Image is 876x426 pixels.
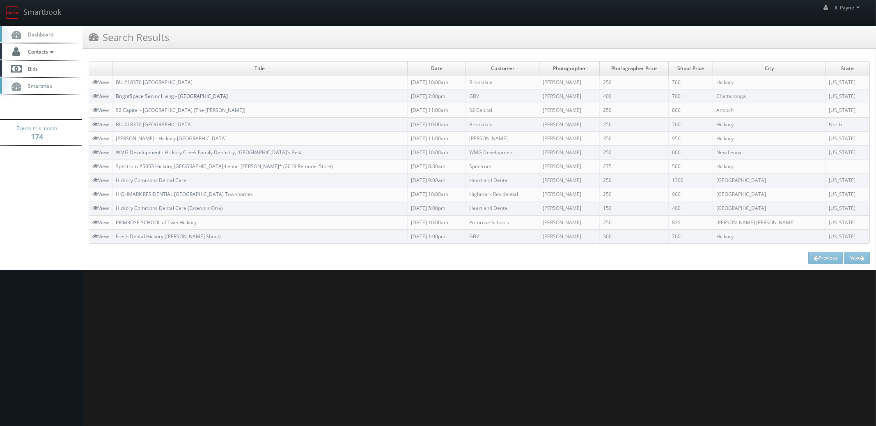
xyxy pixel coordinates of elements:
[408,131,466,145] td: [DATE] 11:00am
[826,173,869,187] td: [US_STATE]
[408,145,466,159] td: [DATE] 10:00am
[669,201,713,215] td: 400
[92,135,109,142] a: View
[408,75,466,89] td: [DATE] 10:00am
[713,229,826,243] td: Hickory
[599,89,669,103] td: 400
[466,159,539,173] td: Spectrum
[24,65,38,72] span: Bids
[408,159,466,173] td: [DATE] 8:30am
[826,62,869,75] td: State
[466,229,539,243] td: GBV
[408,89,466,103] td: [DATE] 2:00pm
[669,215,713,229] td: 829
[539,89,599,103] td: [PERSON_NAME]
[599,187,669,201] td: 250
[31,132,43,141] strong: 174
[539,187,599,201] td: [PERSON_NAME]
[713,131,826,145] td: Hickory
[669,131,713,145] td: 950
[89,30,169,44] h3: Search Results
[24,82,52,89] span: Smartmap
[835,4,862,11] span: K_Payne
[826,145,869,159] td: [US_STATE]
[599,103,669,117] td: 250
[669,187,713,201] td: 900
[6,6,19,19] img: smartbook-logo.png
[408,201,466,215] td: [DATE] 5:00pm
[539,145,599,159] td: [PERSON_NAME]
[599,117,669,131] td: 250
[669,173,713,187] td: 1300
[826,131,869,145] td: [US_STATE]
[92,79,109,86] a: View
[713,103,826,117] td: Antioch
[669,159,713,173] td: 500
[713,89,826,103] td: Chattanooga
[669,89,713,103] td: 700
[539,75,599,89] td: [PERSON_NAME]
[466,145,539,159] td: WMG Development
[17,124,57,132] span: Events this month
[826,201,869,215] td: [US_STATE]
[408,229,466,243] td: [DATE] 1:00pm
[116,79,193,86] a: BU #18370 [GEOGRAPHIC_DATA]
[669,145,713,159] td: 600
[669,117,713,131] td: 700
[92,93,109,100] a: View
[116,135,227,142] a: [PERSON_NAME] - Hickory [GEOGRAPHIC_DATA]
[539,215,599,229] td: [PERSON_NAME]
[466,89,539,103] td: GBV
[116,177,186,184] a: Hickory Commons Dental Care
[713,201,826,215] td: [GEOGRAPHIC_DATA]
[599,229,669,243] td: 300
[24,48,55,55] span: Contacts
[116,191,253,198] a: HIGHMARK RESIDENTIAL [GEOGRAPHIC_DATA] Townhomes
[92,233,109,240] a: View
[92,219,109,226] a: View
[826,187,869,201] td: [US_STATE]
[466,103,539,117] td: S2 Capital
[116,233,221,240] a: Fresh Dental Hickory ([PERSON_NAME] Shoot)
[116,107,245,114] a: S2 Capital - [GEOGRAPHIC_DATA] (The [PERSON_NAME])
[466,117,539,131] td: Brookdale
[112,62,408,75] td: Title
[466,173,539,187] td: Heartland Dental
[92,163,109,170] a: View
[116,121,193,128] a: BU #18370 [GEOGRAPHIC_DATA]
[599,145,669,159] td: 250
[713,117,826,131] td: Hickory
[92,205,109,212] a: View
[599,215,669,229] td: 250
[713,173,826,187] td: [GEOGRAPHIC_DATA]
[826,229,869,243] td: [US_STATE]
[539,201,599,215] td: [PERSON_NAME]
[408,173,466,187] td: [DATE] 9:00am
[713,187,826,201] td: [GEOGRAPHIC_DATA]
[466,215,539,229] td: Primrose Schools
[92,177,109,184] a: View
[539,103,599,117] td: [PERSON_NAME]
[92,191,109,198] a: View
[116,149,302,156] a: WMG Development - Hickory Creek Family Dentistry, [GEOGRAPHIC_DATA]’s Best
[599,159,669,173] td: 275
[408,215,466,229] td: [DATE] 10:00am
[116,163,333,170] a: Spectrum #5053 Hickory,[GEOGRAPHIC_DATA]-Lenoir [PERSON_NAME]* (2019 Remodel Store)
[466,131,539,145] td: [PERSON_NAME]
[408,103,466,117] td: [DATE] 11:00am
[24,31,53,38] span: Dashboard
[599,131,669,145] td: 350
[826,215,869,229] td: [US_STATE]
[669,229,713,243] td: 700
[116,93,228,100] a: BrightSpace Senior Living - [GEOGRAPHIC_DATA]
[92,121,109,128] a: View
[826,117,869,131] td: North
[669,62,713,75] td: Shoot Price
[713,145,826,159] td: New Lenox
[539,117,599,131] td: [PERSON_NAME]
[466,62,539,75] td: Customer
[466,75,539,89] td: Brookdale
[826,103,869,117] td: [US_STATE]
[408,187,466,201] td: [DATE] 10:00am
[599,62,669,75] td: Photographer Price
